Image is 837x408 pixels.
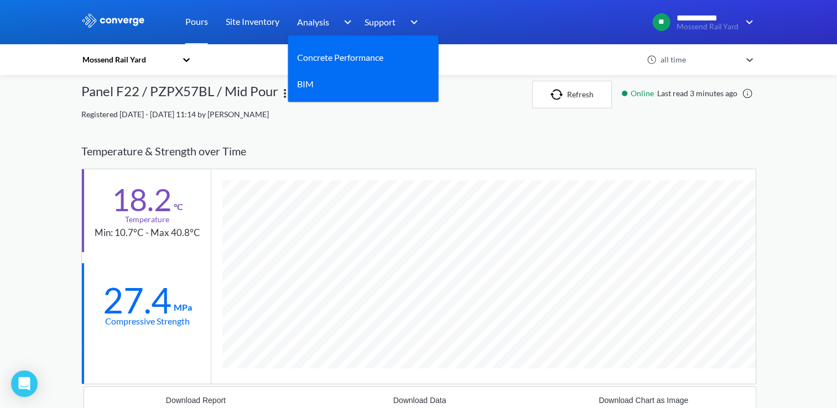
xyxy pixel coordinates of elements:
[677,23,739,31] span: Mossend Rail Yard
[393,396,446,405] div: Download Data
[631,87,657,100] span: Online
[81,13,145,28] img: logo_ewhite.svg
[95,226,200,240] div: Min: 10.7°C - Max 40.8°C
[297,50,383,64] a: Concrete Performance
[166,396,226,405] div: Download Report
[365,15,396,29] span: Support
[403,15,421,29] img: downArrow.svg
[11,370,38,397] div: Open Intercom Messenger
[658,54,741,66] div: all time
[81,54,176,66] div: Mossend Rail Yard
[599,396,688,405] div: Download Chart as Image
[297,15,329,29] span: Analysis
[112,186,171,213] div: 18.2
[103,286,171,314] div: 27.4
[125,213,169,226] div: Temperature
[105,314,190,328] div: Compressive Strength
[739,15,756,29] img: downArrow.svg
[278,87,292,100] img: more.svg
[81,134,756,169] div: Temperature & Strength over Time
[336,15,354,29] img: downArrow.svg
[81,81,278,108] div: Panel F22 / PZPX57BL / Mid Pour
[81,109,269,119] span: Registered [DATE] - [DATE] 11:14 by [PERSON_NAME]
[532,81,612,108] button: Refresh
[616,87,756,100] div: Last read 3 minutes ago
[647,55,657,65] img: icon-clock.svg
[550,89,567,100] img: icon-refresh.svg
[297,77,314,91] a: BIM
